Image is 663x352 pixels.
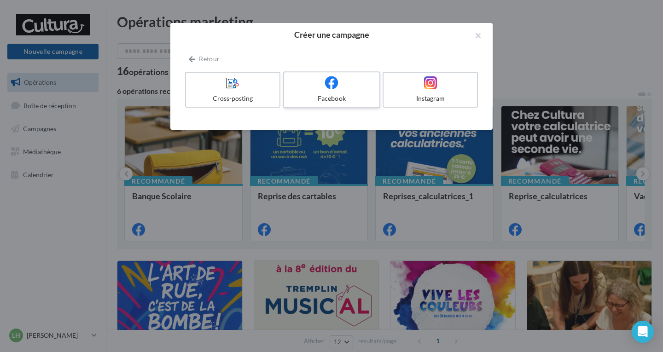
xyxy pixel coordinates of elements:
[190,94,276,103] div: Cross-posting
[185,30,478,39] h2: Créer une campagne
[632,321,654,343] div: Open Intercom Messenger
[387,94,473,103] div: Instagram
[185,53,223,64] button: Retour
[288,94,375,103] div: Facebook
